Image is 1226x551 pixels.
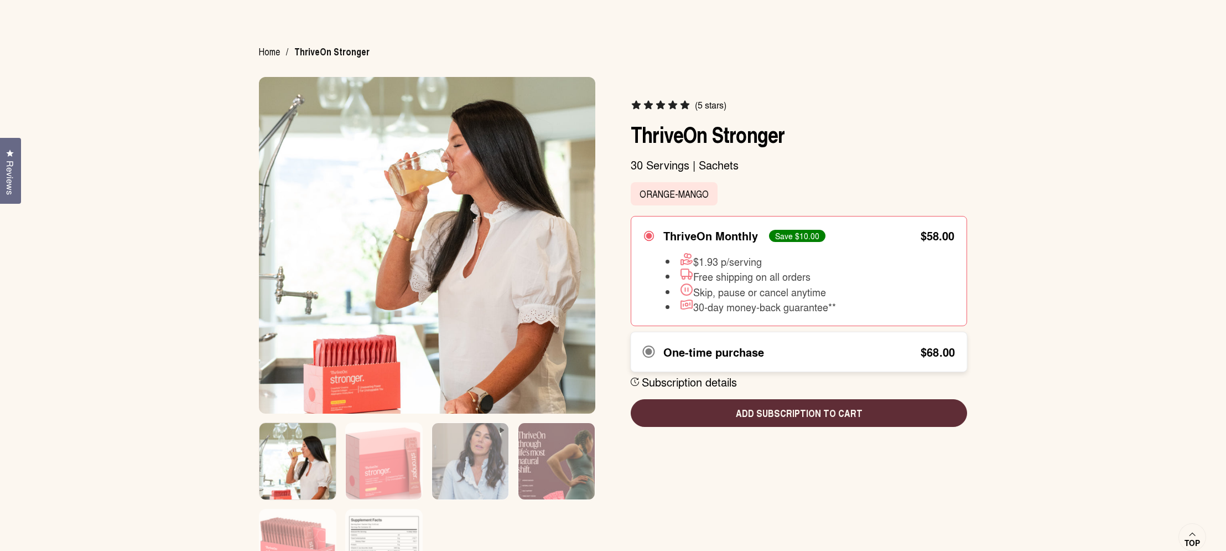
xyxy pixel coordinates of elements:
li: Free shipping on all orders [666,267,836,283]
span: / [286,47,288,58]
li: $1.93 p/serving [666,253,836,268]
div: One-time purchase [663,345,764,358]
div: ThriveOn Monthly [663,229,758,243]
div: Subscription details [642,375,737,389]
span: Home [259,45,280,60]
div: $58.00 [921,230,954,241]
span: Add subscription to cart [640,406,958,420]
span: Top [1185,538,1200,548]
span: Reviews [3,161,17,195]
label: Orange-Mango [631,182,718,205]
li: 30-day money-back guarantee** [666,298,836,313]
div: $68.00 [921,346,954,357]
span: ThriveOn Stronger [294,47,370,58]
li: Skip, pause or cancel anytime [666,283,836,298]
a: Home [259,45,280,58]
div: Save $10.00 [769,230,825,242]
img: Box of ThriveOn Stronger supplement with a pink design on a white background [346,423,422,515]
button: Add subscription to cart [631,399,967,427]
h1: ThriveOn Stronger [631,121,967,147]
p: 30 Servings | Sachets [631,158,967,172]
span: (5 stars) [695,100,726,111]
img: ThriveOn Stronger [259,77,595,414]
nav: breadcrumbs [259,47,383,58]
